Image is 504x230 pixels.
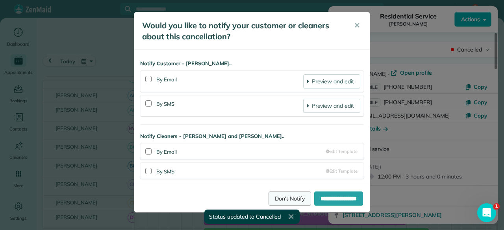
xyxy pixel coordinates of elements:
[209,213,281,221] span: Status updated to Cancelled
[140,132,364,140] strong: Notify Cleaners - [PERSON_NAME] and [PERSON_NAME]..
[140,60,364,68] strong: Notify Customer - [PERSON_NAME]..
[303,74,360,88] a: Preview and edit
[156,147,326,156] div: By Email
[326,168,358,175] a: Edit Template
[303,99,360,113] a: Preview and edit
[269,191,311,206] a: Don't Notify
[142,20,343,42] h5: Would you like to notify your customer or cleaners about this cancellation?
[156,74,303,88] div: By Email
[354,21,360,30] span: ✕
[493,203,500,210] span: 1
[477,203,496,222] iframe: Intercom live chat
[156,166,326,176] div: By SMS
[326,148,358,155] a: Edit Template
[156,99,303,113] div: By SMS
